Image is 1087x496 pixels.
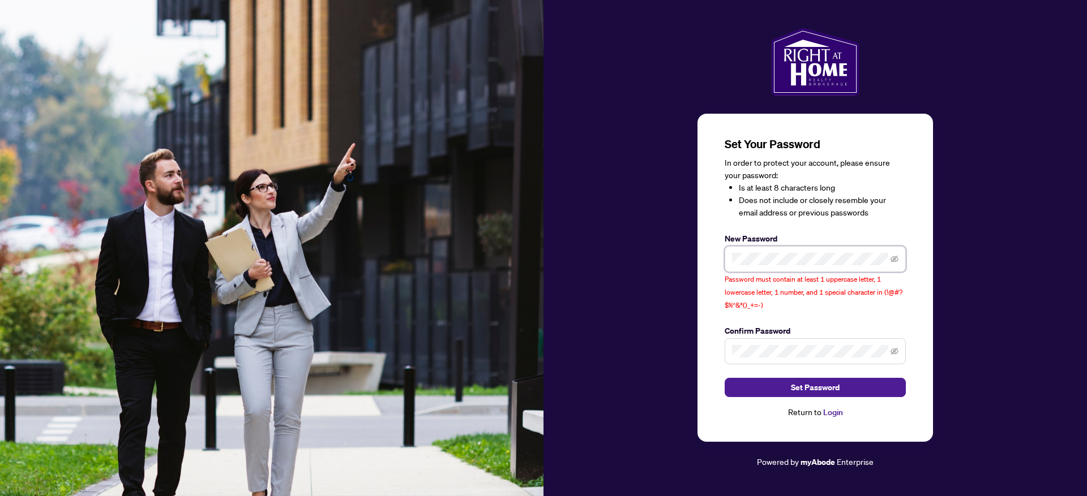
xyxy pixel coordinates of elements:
[801,456,835,468] a: myAbode
[823,407,843,417] a: Login
[739,194,906,219] li: Does not include or closely resemble your email address or previous passwords
[791,378,840,396] span: Set Password
[757,456,799,467] span: Powered by
[725,406,906,419] div: Return to
[725,232,906,245] label: New Password
[891,347,898,355] span: eye-invisible
[739,182,906,194] li: Is at least 8 characters long
[725,275,902,309] span: Password must contain at least 1 uppercase letter, 1 lowercase letter, 1 number, and 1 special ch...
[725,325,906,337] label: Confirm Password
[725,378,906,397] button: Set Password
[837,456,874,467] span: Enterprise
[725,157,906,219] div: In order to protect your account, please ensure your password:
[725,136,906,152] h3: Set Your Password
[891,255,898,263] span: eye-invisible
[771,28,859,96] img: ma-logo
